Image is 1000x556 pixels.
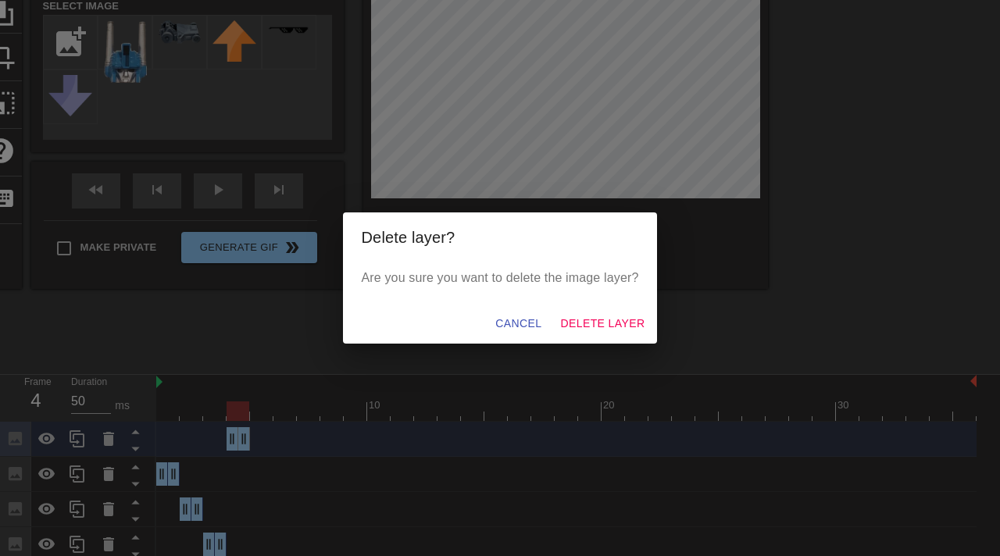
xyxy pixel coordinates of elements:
[489,309,548,338] button: Cancel
[362,269,639,287] p: Are you sure you want to delete the image layer?
[362,225,639,250] h2: Delete layer?
[554,309,651,338] button: Delete Layer
[495,314,541,333] span: Cancel
[560,314,645,333] span: Delete Layer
